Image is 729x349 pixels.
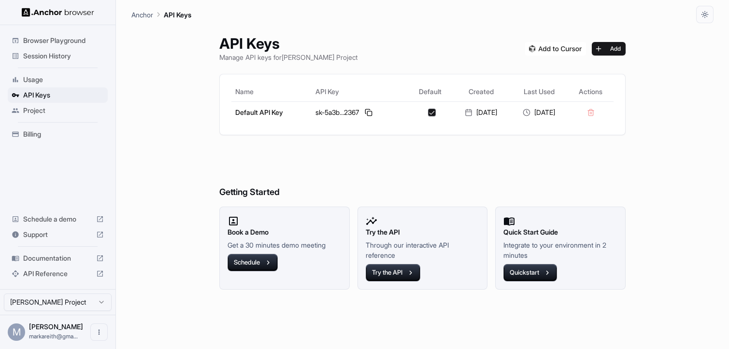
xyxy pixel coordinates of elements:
img: Anchor Logo [22,8,94,17]
span: Mark Reith [29,322,83,331]
span: Usage [23,75,104,84]
div: API Keys [8,87,108,103]
div: M [8,323,25,341]
p: Through our interactive API reference [366,240,480,260]
th: Actions [568,82,614,101]
div: Billing [8,126,108,142]
h6: Getting Started [219,147,626,199]
h2: Quick Start Guide [503,227,617,237]
img: Add anchorbrowser MCP server to Cursor [525,42,586,56]
th: Last Used [510,82,568,101]
div: Support [8,227,108,242]
th: Created [452,82,510,101]
span: Billing [23,129,104,139]
span: Project [23,106,104,115]
h1: API Keys [219,35,357,52]
th: API Key [312,82,408,101]
h2: Try the API [366,227,480,237]
button: Quickstart [503,264,557,281]
button: Add [592,42,626,56]
span: API Keys [23,90,104,100]
button: Schedule [228,254,278,271]
div: API Reference [8,266,108,281]
button: Copy API key [363,107,374,118]
p: Manage API keys for [PERSON_NAME] Project [219,52,357,62]
p: API Keys [164,10,191,20]
div: Usage [8,72,108,87]
span: Support [23,230,92,239]
span: Browser Playground [23,36,104,45]
span: Documentation [23,253,92,263]
th: Default [408,82,452,101]
th: Name [231,82,312,101]
span: markareith@gmail.com [29,333,78,340]
div: Schedule a demo [8,211,108,227]
span: Schedule a demo [23,214,92,224]
nav: breadcrumb [131,9,191,20]
div: [DATE] [456,108,506,117]
span: API Reference [23,269,92,279]
span: Session History [23,51,104,61]
p: Get a 30 minutes demo meeting [228,240,342,250]
div: [DATE] [514,108,564,117]
p: Integrate to your environment in 2 minutes [503,240,617,260]
button: Try the API [366,264,420,281]
div: sk-5a3b...2367 [315,107,404,118]
button: Open menu [90,323,108,341]
div: Documentation [8,251,108,266]
h2: Book a Demo [228,227,342,237]
p: Anchor [131,10,153,20]
div: Project [8,103,108,118]
div: Browser Playground [8,33,108,48]
td: Default API Key [231,101,312,123]
div: Session History [8,48,108,64]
